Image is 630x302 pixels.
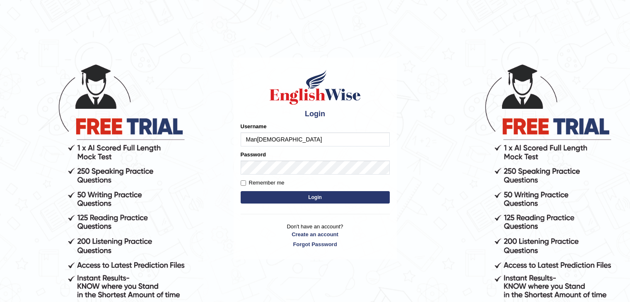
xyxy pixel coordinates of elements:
[268,69,362,106] img: Logo of English Wise sign in for intelligent practice with AI
[241,191,390,204] button: Login
[241,151,266,158] label: Password
[241,179,285,187] label: Remember me
[241,223,390,248] p: Don't have an account?
[241,122,267,130] label: Username
[241,180,246,186] input: Remember me
[241,240,390,248] a: Forgot Password
[241,230,390,238] a: Create an account
[241,110,390,118] h4: Login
